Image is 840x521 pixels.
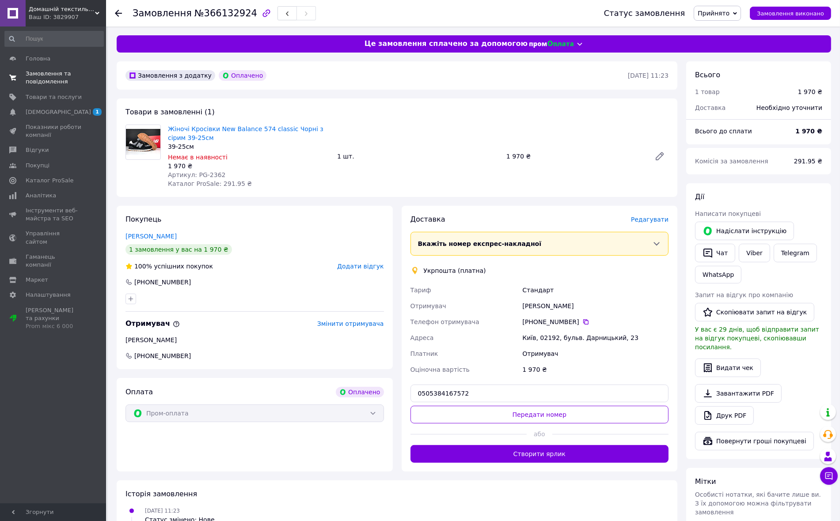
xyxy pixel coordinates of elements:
[168,162,330,170] div: 1 970 ₴
[168,154,228,161] span: Немає в наявності
[26,93,82,101] span: Товари та послуги
[168,180,252,187] span: Каталог ProSale: 291.95 ₴
[26,123,82,139] span: Показники роботи компанії
[695,266,741,283] a: WhatsApp
[194,8,257,19] span: №366132924
[125,233,177,240] a: [PERSON_NAME]
[795,128,822,135] b: 1 970 ₴
[503,150,647,162] div: 1 970 ₴
[695,88,720,95] span: 1 товар
[145,508,180,514] span: [DATE] 11:23
[168,142,330,151] div: 39-25см
[26,146,49,154] span: Відгуки
[125,244,232,255] div: 1 замовлення у вас на 1 970 ₴
[29,13,106,21] div: Ваш ID: 3829907
[820,467,838,485] button: Чат з покупцем
[4,31,104,47] input: Пошук
[695,193,704,201] span: Дії
[521,362,670,378] div: 1 970 ₴
[168,171,226,178] span: Артикул: PG-2362
[365,39,528,49] span: Це замовлення сплачено за допомогою
[125,108,215,116] span: Товари в замовленні (1)
[604,9,685,18] div: Статус замовлення
[219,70,266,81] div: Оплачено
[695,158,768,165] span: Комісія за замовлення
[125,336,384,344] div: [PERSON_NAME]
[125,388,153,396] span: Оплата
[774,244,817,262] a: Telegram
[651,147,669,165] a: Редагувати
[26,55,50,63] span: Головна
[695,491,821,516] span: Особисті нотатки, які бачите лише ви. З їх допомогою можна фільтрувати замовлення
[794,158,822,165] span: 291.95 ₴
[521,346,670,362] div: Отримувач
[695,128,752,135] span: Всього до сплати
[695,477,716,486] span: Мітки
[695,104,726,111] span: Доставка
[26,207,82,223] span: Інструменти веб-майстра та SEO
[739,244,770,262] a: Viber
[26,192,56,200] span: Аналітика
[26,108,91,116] span: [DEMOGRAPHIC_DATA]
[126,129,160,155] img: Жіночі Кросівки New Balance 574 classic Чорні з сірим 39-25см
[527,430,552,438] span: або
[26,276,48,284] span: Маркет
[410,406,669,423] button: Передати номер
[134,263,152,270] span: 100%
[410,302,446,310] span: Отримувач
[798,87,822,96] div: 1 970 ₴
[695,291,793,298] span: Запит на відгук про компанію
[410,366,470,373] span: Оціночна вартість
[521,330,670,346] div: Київ, 02192, бульв. Дарницький, 23
[410,445,669,463] button: Створити ярлик
[115,9,122,18] div: Повернутися назад
[751,98,828,117] div: Необхідно уточнити
[695,326,819,351] span: У вас є 29 днів, щоб відправити запит на відгук покупцеві, скопіювавши посилання.
[29,5,95,13] span: Домашній текстиль UA
[631,216,669,223] span: Редагувати
[410,287,431,294] span: Тариф
[125,215,162,223] span: Покупець
[695,222,794,240] button: Надіслати інструкцію
[695,432,814,450] button: Повернути гроші покупцеві
[168,125,323,141] a: Жіночі Кросівки New Balance 574 classic Чорні з сірим 39-25см
[336,387,384,397] div: Оплачено
[133,351,192,360] span: [PHONE_NUMBER]
[26,162,49,170] span: Покупці
[695,384,782,403] a: Завантажити PDF
[695,406,754,425] a: Друк PDF
[695,303,814,321] button: Скопіювати запит на відгук
[695,71,720,79] span: Всього
[410,318,479,325] span: Телефон отримувача
[750,7,831,20] button: Замовлення виконано
[410,350,438,357] span: Платник
[337,263,384,270] span: Додати відгук
[334,150,503,162] div: 1 шт.
[757,10,824,17] span: Замовлення виконано
[125,262,213,271] div: успішних покупок
[418,240,542,247] span: Вкажіть номер експрес-накладної
[125,490,197,498] span: Історія замовлення
[133,8,192,19] span: Замовлення
[698,10,730,17] span: Прийнято
[410,215,445,223] span: Доставка
[26,322,82,330] div: Prom мікс 6 000
[26,70,82,86] span: Замовлення та повідомлення
[26,230,82,245] span: Управління сайтом
[695,359,761,377] button: Видати чек
[26,253,82,269] span: Гаманець компанії
[522,317,669,326] div: [PHONE_NUMBER]
[133,278,192,287] div: [PHONE_NUMBER]
[26,306,82,331] span: [PERSON_NAME] та рахунки
[93,108,102,116] span: 1
[410,385,669,402] input: Номер експрес-накладної
[695,244,735,262] button: Чат
[125,70,215,81] div: Замовлення з додатку
[26,291,71,299] span: Налаштування
[695,210,761,217] span: Написати покупцеві
[521,298,670,314] div: [PERSON_NAME]
[317,320,384,327] span: Змінити отримувача
[628,72,669,79] time: [DATE] 11:23
[521,282,670,298] div: Стандарт
[422,266,488,275] div: Укрпошта (платна)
